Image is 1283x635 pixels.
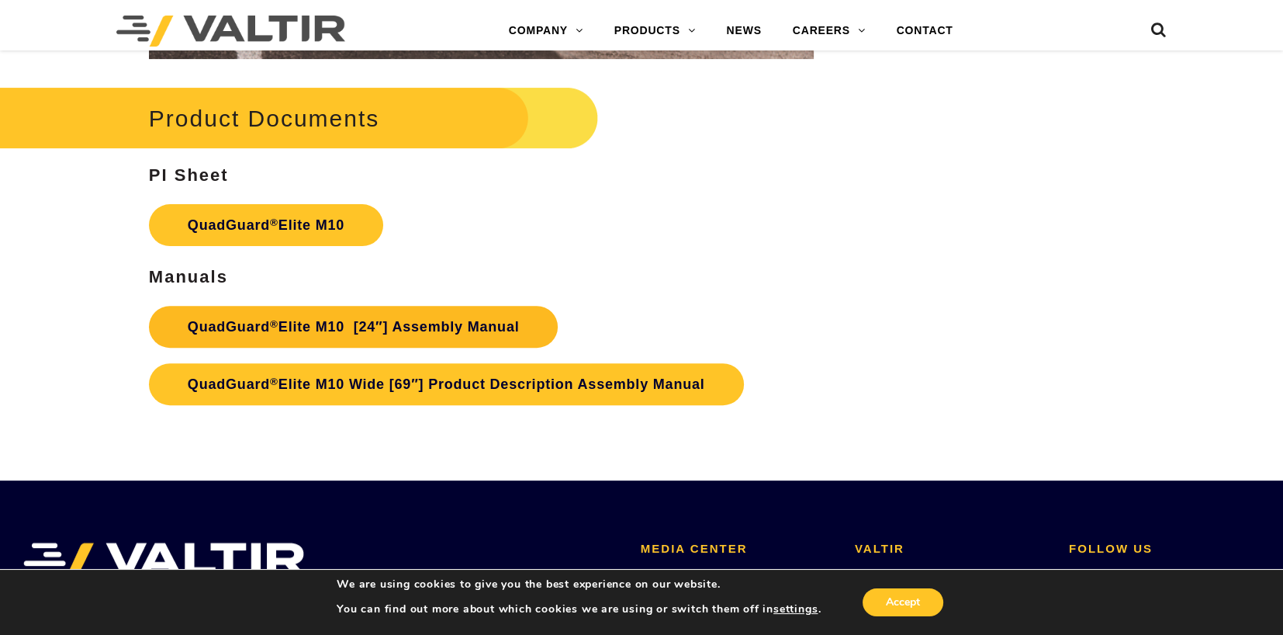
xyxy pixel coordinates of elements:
a: QuadGuard®Elite M10 Wide [69″] Product Description Assembly Manual [149,363,744,405]
button: Accept [863,588,943,616]
sup: ® [270,217,278,228]
strong: PI Sheet [149,165,229,185]
strong: Manuals [149,267,228,286]
a: NEWS [711,16,777,47]
sup: ® [270,376,278,387]
img: Valtir [116,16,345,47]
h2: MEDIA CENTER [641,543,832,556]
img: VALTIR [23,543,305,581]
a: QuadGuard®Elite M10 [24″] Assembly Manual [149,306,559,348]
sup: ® [270,318,278,330]
a: PRODUCTS [599,16,711,47]
p: You can find out more about which cookies we are using or switch them off in . [337,602,821,616]
a: QuadGuard®Elite M10 [149,204,383,246]
button: settings [773,602,818,616]
h2: FOLLOW US [1069,543,1260,556]
a: CAREERS [777,16,881,47]
a: CONTACT [881,16,969,47]
a: COMPANY [493,16,599,47]
h2: VALTIR [855,543,1046,556]
p: We are using cookies to give you the best experience on our website. [337,578,821,592]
